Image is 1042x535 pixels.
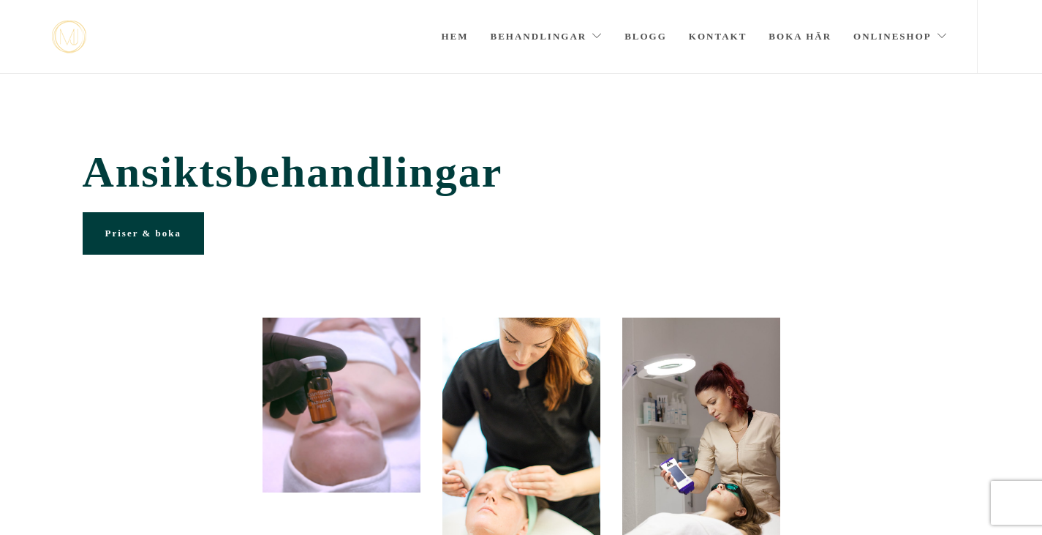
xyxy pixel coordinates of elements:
[52,20,86,53] a: mjstudio mjstudio mjstudio
[83,212,204,255] a: Priser & boka
[83,147,960,198] span: Ansiktsbehandlingar
[263,318,420,493] img: 20200316_113429315_iOS
[105,228,181,239] span: Priser & boka
[52,20,86,53] img: mjstudio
